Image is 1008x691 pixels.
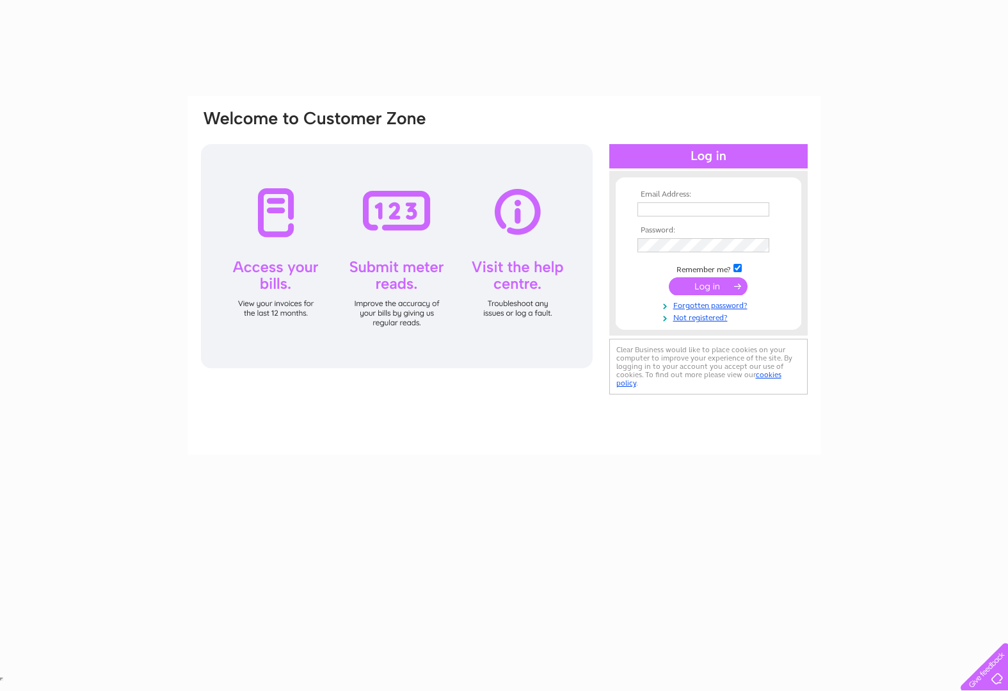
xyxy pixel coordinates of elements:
[637,311,783,323] a: Not registered?
[634,190,783,199] th: Email Address:
[634,226,783,235] th: Password:
[637,298,783,311] a: Forgotten password?
[669,277,748,295] input: Submit
[616,370,781,387] a: cookies policy
[634,262,783,275] td: Remember me?
[609,339,808,394] div: Clear Business would like to place cookies on your computer to improve your experience of the sit...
